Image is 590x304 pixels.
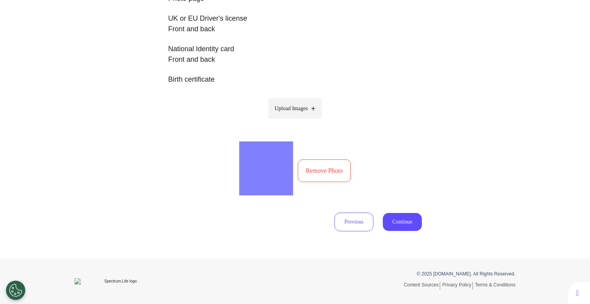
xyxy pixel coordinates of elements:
[442,282,473,290] a: Privacy Policy
[168,13,422,34] p: UK or EU Driver's license Front and back
[168,44,422,65] p: National Identity card Front and back
[168,74,422,85] p: Birth certificate
[404,282,440,290] a: Content Sources
[75,278,160,284] img: Spectrum.Life logo
[6,281,25,300] button: Open Preferences
[275,104,308,113] span: Upload Images
[301,270,515,277] p: © 2025 [DOMAIN_NAME]. All Rights Reserved.
[475,282,515,288] a: Terms & Conditions
[334,213,373,231] button: Previous
[383,213,422,231] button: Continue
[298,159,351,182] button: Remove Photo
[239,141,293,195] img: Preview 1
